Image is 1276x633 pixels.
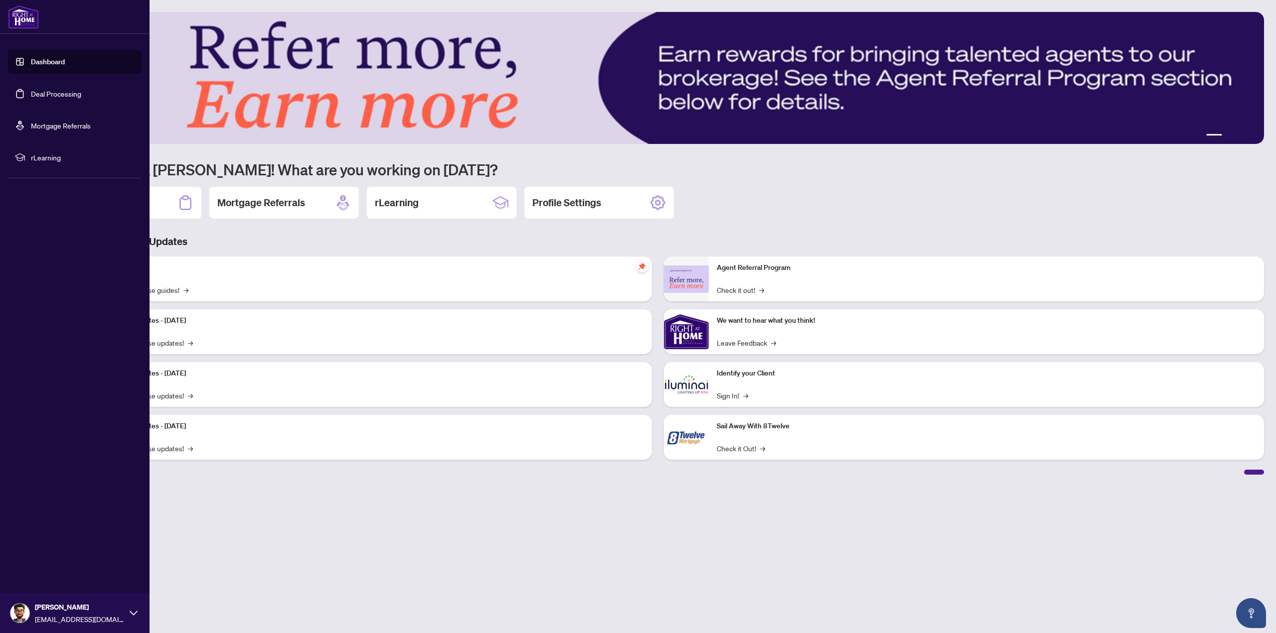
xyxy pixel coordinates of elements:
[664,362,709,407] img: Identify your Client
[375,196,419,210] h2: rLearning
[760,443,765,454] span: →
[105,315,644,326] p: Platform Updates - [DATE]
[105,368,644,379] p: Platform Updates - [DATE]
[664,415,709,460] img: Sail Away With 8Twelve
[10,604,29,623] img: Profile Icon
[183,284,188,295] span: →
[771,337,776,348] span: →
[52,235,1264,249] h3: Brokerage & Industry Updates
[1250,134,1254,138] button: 5
[717,315,1256,326] p: We want to hear what you think!
[717,262,1256,273] p: Agent Referral Program
[1234,134,1238,138] button: 3
[52,12,1264,144] img: Slide 0
[1236,598,1266,628] button: Open asap
[188,443,193,454] span: →
[532,196,601,210] h2: Profile Settings
[717,368,1256,379] p: Identify your Client
[743,390,748,401] span: →
[31,121,91,130] a: Mortgage Referrals
[1206,134,1222,138] button: 1
[717,421,1256,432] p: Sail Away With 8Twelve
[105,262,644,273] p: Self-Help
[664,265,709,293] img: Agent Referral Program
[35,614,125,625] span: [EMAIL_ADDRESS][DOMAIN_NAME]
[188,337,193,348] span: →
[31,152,135,163] span: rLearning
[188,390,193,401] span: →
[52,160,1264,179] h1: Welcome back [PERSON_NAME]! What are you working on [DATE]?
[636,260,648,272] span: pushpin
[759,284,764,295] span: →
[664,309,709,354] img: We want to hear what you think!
[1242,134,1246,138] button: 4
[31,57,65,66] a: Dashboard
[1226,134,1230,138] button: 2
[31,89,81,98] a: Deal Processing
[217,196,305,210] h2: Mortgage Referrals
[717,337,776,348] a: Leave Feedback→
[717,284,764,295] a: Check it out!→
[717,390,748,401] a: Sign In!→
[35,602,125,613] span: [PERSON_NAME]
[8,5,39,29] img: logo
[105,421,644,432] p: Platform Updates - [DATE]
[717,443,765,454] a: Check it Out!→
